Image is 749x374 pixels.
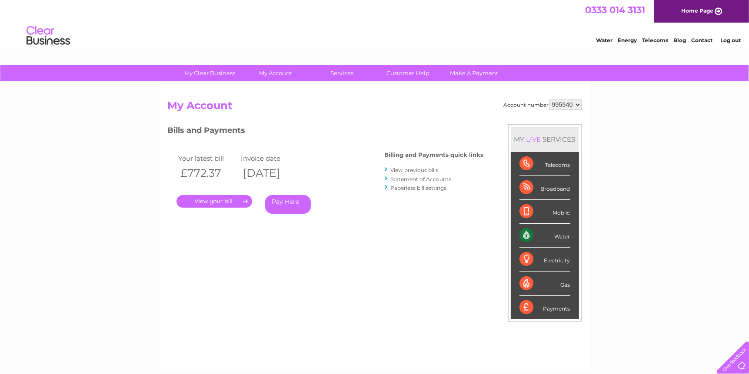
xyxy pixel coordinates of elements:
[168,99,582,116] h2: My Account
[519,248,570,271] div: Electricity
[519,272,570,296] div: Gas
[519,200,570,224] div: Mobile
[385,152,484,158] h4: Billing and Payments quick links
[176,164,239,182] th: £772.37
[170,5,580,42] div: Clear Business is a trading name of Verastar Limited (registered in [GEOGRAPHIC_DATA] No. 3667643...
[673,37,686,43] a: Blog
[519,224,570,248] div: Water
[176,195,252,208] a: .
[391,185,447,191] a: Paperless bill settings
[642,37,668,43] a: Telecoms
[26,23,70,49] img: logo.png
[239,164,301,182] th: [DATE]
[174,65,246,81] a: My Clear Business
[596,37,613,43] a: Water
[372,65,444,81] a: Customer Help
[720,37,741,43] a: Log out
[585,4,645,15] a: 0333 014 3131
[176,152,239,164] td: Your latest bill
[618,37,637,43] a: Energy
[511,127,579,152] div: MY SERVICES
[306,65,378,81] a: Services
[438,65,510,81] a: Make A Payment
[391,176,452,182] a: Statement of Accounts
[240,65,312,81] a: My Account
[691,37,712,43] a: Contact
[519,296,570,319] div: Payments
[504,99,582,110] div: Account number
[525,135,543,143] div: LIVE
[239,152,301,164] td: Invoice date
[519,176,570,200] div: Broadband
[391,167,439,173] a: View previous bills
[519,152,570,176] div: Telecoms
[168,124,484,139] h3: Bills and Payments
[265,195,311,214] a: Pay Here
